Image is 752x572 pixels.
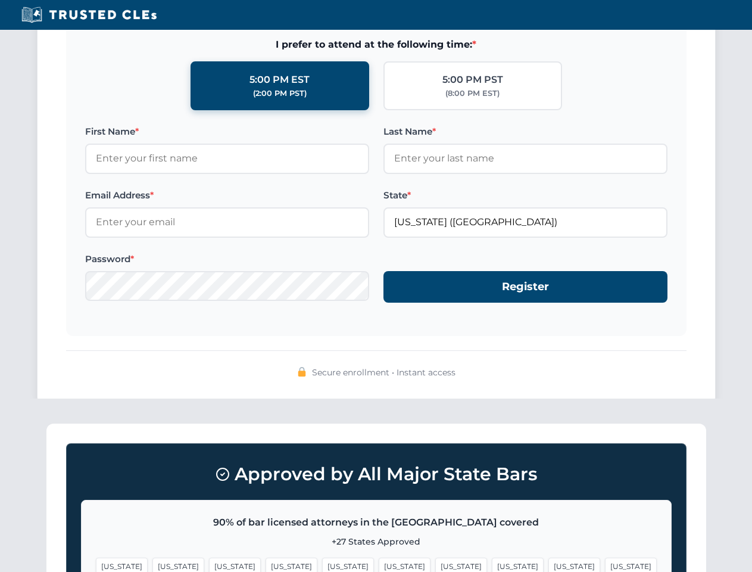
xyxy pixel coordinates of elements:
[18,6,160,24] img: Trusted CLEs
[383,271,667,303] button: Register
[383,207,667,237] input: Florida (FL)
[445,88,500,100] div: (8:00 PM EST)
[96,535,657,548] p: +27 States Approved
[85,144,369,173] input: Enter your first name
[383,188,667,203] label: State
[85,252,369,266] label: Password
[383,125,667,139] label: Last Name
[253,88,307,100] div: (2:00 PM PST)
[85,37,667,52] span: I prefer to attend at the following time:
[442,72,503,88] div: 5:00 PM PST
[85,207,369,237] input: Enter your email
[312,366,455,379] span: Secure enrollment • Instant access
[249,72,310,88] div: 5:00 PM EST
[81,458,672,490] h3: Approved by All Major State Bars
[96,515,657,530] p: 90% of bar licensed attorneys in the [GEOGRAPHIC_DATA] covered
[85,125,369,139] label: First Name
[297,367,307,377] img: 🔒
[383,144,667,173] input: Enter your last name
[85,188,369,203] label: Email Address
